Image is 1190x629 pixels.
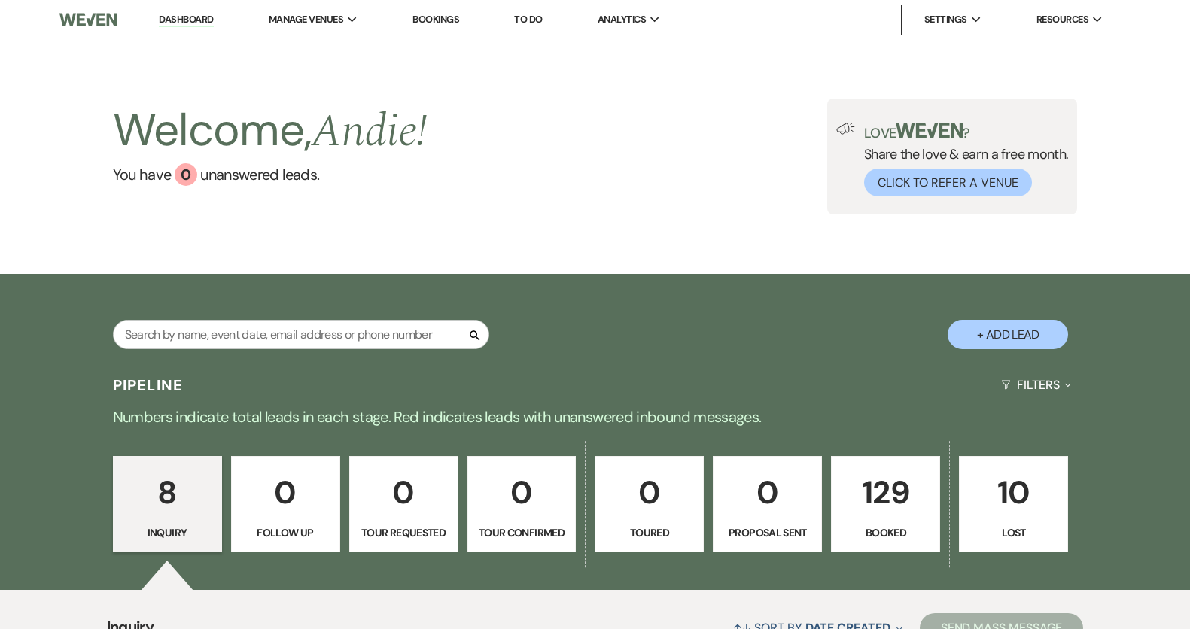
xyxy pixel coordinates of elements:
p: 10 [969,467,1058,518]
a: 0Tour Confirmed [467,456,577,552]
p: Inquiry [123,524,212,541]
p: 129 [841,467,930,518]
a: You have 0 unanswered leads. [113,163,428,186]
a: 10Lost [959,456,1068,552]
p: Love ? [864,123,1069,140]
div: Share the love & earn a free month. [855,123,1069,196]
button: Filters [995,365,1077,405]
img: Weven Logo [59,4,117,35]
p: 8 [123,467,212,518]
span: Andie ! [312,97,427,166]
span: Analytics [598,12,646,27]
a: 0Tour Requested [349,456,458,552]
p: Follow Up [241,524,330,541]
a: 0Follow Up [231,456,340,552]
p: Numbers indicate total leads in each stage. Red indicates leads with unanswered inbound messages. [53,405,1137,429]
a: 129Booked [831,456,940,552]
p: Lost [969,524,1058,541]
span: Resources [1036,12,1088,27]
a: 8Inquiry [113,456,222,552]
p: 0 [241,467,330,518]
p: 0 [359,467,449,518]
h3: Pipeline [113,375,184,396]
img: weven-logo-green.svg [896,123,963,138]
p: Toured [604,524,694,541]
p: Proposal Sent [723,524,812,541]
p: 0 [604,467,694,518]
p: Tour Confirmed [477,524,567,541]
a: Dashboard [159,13,213,27]
button: + Add Lead [948,320,1068,349]
div: 0 [175,163,197,186]
span: Manage Venues [269,12,343,27]
a: 0Toured [595,456,704,552]
p: 0 [723,467,812,518]
input: Search by name, event date, email address or phone number [113,320,489,349]
a: To Do [514,13,542,26]
p: Booked [841,524,930,541]
span: Settings [924,12,967,27]
p: Tour Requested [359,524,449,541]
a: Bookings [412,13,459,26]
h2: Welcome, [113,99,428,163]
p: 0 [477,467,567,518]
img: loud-speaker-illustration.svg [836,123,855,135]
button: Click to Refer a Venue [864,169,1032,196]
a: 0Proposal Sent [713,456,822,552]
